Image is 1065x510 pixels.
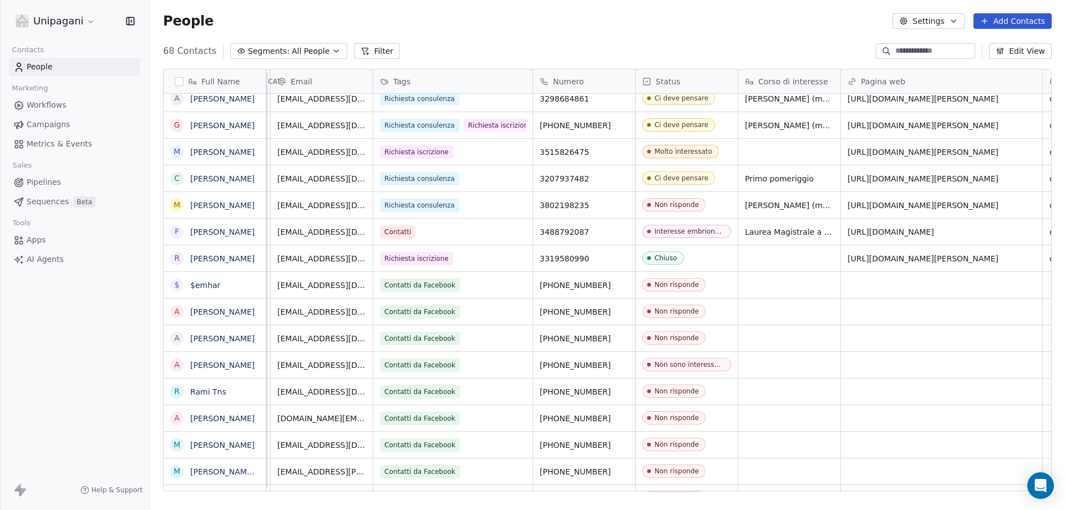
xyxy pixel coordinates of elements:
span: [PHONE_NUMBER] [540,333,628,344]
button: Filter [354,43,400,59]
span: 3207937482 [540,173,628,184]
span: All People [292,46,329,57]
span: Contatti da Facebook [380,358,460,372]
span: [PERSON_NAME] (massimo 18:30) [745,93,834,104]
div: Non risponde [655,441,699,448]
span: Campaigns [27,119,70,130]
div: Molto interessato [655,148,712,155]
span: Richiesta consulenza [380,92,459,105]
span: Contatti da Facebook [380,438,460,452]
div: Ci deve pensare [655,121,708,129]
span: [EMAIL_ADDRESS][DOMAIN_NAME] [277,306,366,317]
div: G [174,119,180,131]
span: Numero [553,76,584,87]
div: Non risponde [655,467,699,475]
span: Full Name [201,76,240,87]
div: M [174,146,180,158]
a: [PERSON_NAME] [190,441,255,450]
span: Workflows [27,99,67,111]
span: [EMAIL_ADDRESS][DOMAIN_NAME] [277,120,366,131]
span: [EMAIL_ADDRESS][DOMAIN_NAME] [277,386,366,397]
span: Richiesta consulenza [380,199,459,212]
a: [PERSON_NAME] [190,148,255,156]
a: Apps [9,231,140,249]
button: Unipagani [13,12,98,31]
div: R [174,386,180,397]
span: 3319580990 [540,253,628,264]
div: Status [636,69,738,93]
a: [PERSON_NAME] [PERSON_NAME] [190,467,322,476]
div: $ [175,279,180,291]
span: 3515826475 [540,147,628,158]
span: [PHONE_NUMBER] [540,120,628,131]
span: [EMAIL_ADDRESS][DOMAIN_NAME] [277,226,366,238]
div: Tags [373,69,532,93]
a: Pipelines [9,173,140,191]
span: AI Agents [27,254,64,265]
a: [PERSON_NAME] [190,307,255,316]
span: [PHONE_NUMBER] [540,386,628,397]
div: A [174,332,180,344]
a: Rami Tns [190,387,226,396]
a: Workflows [9,96,140,114]
span: Richiesta consulenza [380,172,459,185]
span: [DOMAIN_NAME][EMAIL_ADDRESS][DOMAIN_NAME] [277,413,366,424]
span: [PHONE_NUMBER] [540,306,628,317]
button: Add Contacts [973,13,1052,29]
div: Non sono interessato [655,361,724,368]
a: [PERSON_NAME] [190,201,255,210]
span: Primo pomeriggio [745,173,834,184]
span: Tags [393,76,410,87]
span: [EMAIL_ADDRESS][DOMAIN_NAME] [277,333,366,344]
div: Pagina web [841,69,1042,93]
button: Edit View [989,43,1052,59]
span: Contatti da Facebook [380,412,460,425]
div: C [174,173,180,184]
span: 68 Contacts [163,44,216,58]
a: Campaigns [9,115,140,134]
a: Metrics & Events [9,135,140,153]
div: Ci deve pensare [655,94,708,102]
div: Corso di interesse [738,69,840,93]
div: Chiuso [655,254,677,262]
button: Settings [892,13,964,29]
span: Marketing [7,80,53,97]
a: [PERSON_NAME] [190,254,255,263]
span: Help & Support [92,486,143,494]
span: 3802198235 [540,200,628,211]
div: M [174,439,180,451]
div: a [174,93,180,104]
a: [URL][DOMAIN_NAME][PERSON_NAME] [848,174,998,183]
img: logo%20unipagani.png [16,14,29,28]
span: Beta [73,196,95,208]
span: [EMAIL_ADDRESS][DOMAIN_NAME] [277,173,366,184]
span: [EMAIL_ADDRESS][DOMAIN_NAME] [277,147,366,158]
div: Email [271,69,373,93]
div: Non risponde [655,387,699,395]
span: [PHONE_NUMBER] [540,440,628,451]
div: Non risponde [655,414,699,422]
div: A [174,359,180,371]
div: Non risponde [655,307,699,315]
span: Richiesta iscrizione [464,119,537,132]
div: Ci deve pensare [655,174,708,182]
span: [PERSON_NAME] (massimo 18:30) [745,120,834,131]
span: [EMAIL_ADDRESS][DOMAIN_NAME] [277,253,366,264]
div: Full Name [164,69,266,93]
div: Numero [533,69,635,93]
span: Metrics & Events [27,138,92,150]
a: [PERSON_NAME] [190,94,255,103]
a: [PERSON_NAME] [190,414,255,423]
span: [EMAIL_ADDRESS][PERSON_NAME][DOMAIN_NAME] [277,466,366,477]
span: Richiesta consulenza [380,119,459,132]
span: Contatti da Facebook [380,332,460,345]
span: Unipagani [33,14,84,28]
span: Contacts [7,42,49,58]
span: Contatti da Facebook [380,385,460,398]
span: Pagina web [861,76,905,87]
span: [EMAIL_ADDRESS][DOMAIN_NAME] [277,93,366,104]
span: People [27,61,53,73]
span: 3488792087 [540,226,628,238]
div: M [174,466,180,477]
a: [URL][DOMAIN_NAME][PERSON_NAME] [848,148,998,156]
